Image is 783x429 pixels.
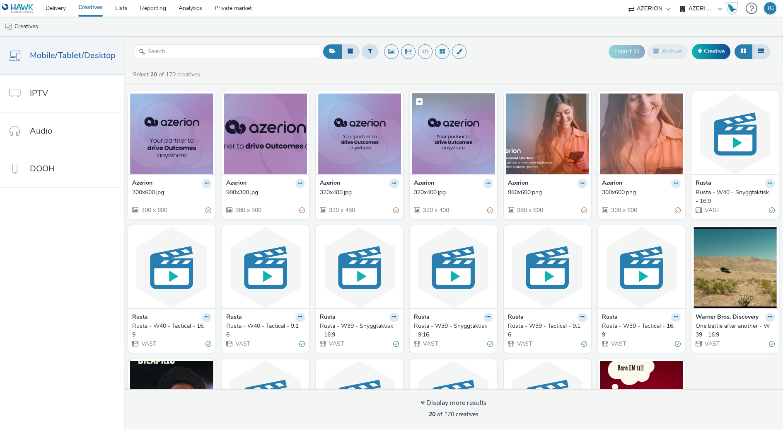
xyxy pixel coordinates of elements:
[393,206,399,215] div: Partially valid
[602,313,618,322] strong: Rusta
[508,313,524,322] strong: Rusta
[487,340,493,349] div: Valid
[600,227,683,308] img: Rusta - W39 - Tactical - 16:9 visual
[609,45,645,58] button: Export ID
[226,179,247,188] strong: Azerion
[328,206,355,214] span: 320 x 480
[140,340,156,348] span: VAST
[412,227,495,308] img: Rusta - W39 - Snyggtaktisk - 9:16 visual
[696,322,775,339] a: One battle after another - W39 - 16:9
[429,410,435,418] strong: 20
[130,93,213,174] img: 300x600.jpg visual
[4,23,12,31] img: mobile
[516,206,543,214] span: 980 x 600
[506,93,589,174] img: 980x600.png visual
[610,206,637,214] span: 300 x 600
[602,322,678,339] div: Rusta - W39 - Tactical - 16:9
[412,93,495,174] img: 320x400.jpg visual
[226,313,242,322] strong: Rusta
[600,93,683,174] img: 300x600.png visual
[696,313,759,322] strong: Warner Bros. Discovery
[132,322,211,339] a: Rusta - W40 - Tactical - 16:9
[647,44,688,58] button: Archive
[769,206,775,215] div: Valid
[132,179,152,188] strong: Azerion
[581,206,587,215] div: Partially valid
[299,340,305,349] div: Valid
[226,188,305,197] a: 980x300.jpg
[320,179,340,188] strong: Azerion
[30,125,52,137] span: Audio
[769,340,775,349] div: Valid
[696,179,711,188] strong: Rusta
[224,93,307,174] img: 980x300.jpg visual
[508,322,587,339] a: Rusta - W39 - Tactical - 9:16
[30,49,116,61] span: Mobile/Tablet/Desktop
[132,313,148,322] strong: Rusta
[393,340,399,349] div: Valid
[422,206,449,214] span: 320 x 400
[752,44,770,58] button: Table
[130,227,213,308] img: Rusta - W40 - Tactical - 16:9 visual
[226,188,302,197] div: 980x300.jpg
[328,340,344,348] span: VAST
[602,188,678,197] div: 300x600.png
[420,398,487,408] div: Display more results
[132,71,203,78] a: Select of 170 creatives
[487,206,493,215] div: Partially valid
[508,322,584,339] div: Rusta - W39 - Tactical - 9:16
[30,87,48,99] span: IPTV
[414,179,434,188] strong: Azerion
[205,340,211,349] div: Valid
[140,206,167,214] span: 300 x 600
[704,206,720,214] span: VAST
[506,227,589,308] img: Rusta - W39 - Tactical - 9:16 visual
[30,163,55,175] span: DOOH
[696,188,775,205] a: Rusta - W40 - Snyggtaktisk - 16:9
[692,44,730,59] a: Creative
[224,227,307,308] img: Rusta - W40 - Tactical - 9:16 visual
[135,44,321,59] input: Search...
[726,2,742,15] a: Hawk Academy
[414,322,490,339] div: Rusta - W39 - Snyggtaktisk - 9:16
[414,188,493,197] a: 320x400.jpg
[414,188,490,197] div: 320x400.jpg
[696,188,771,205] div: Rusta - W40 - Snyggtaktisk - 16:9
[318,93,401,174] img: 320x480.jpg visual
[704,340,720,348] span: VAST
[581,340,587,349] div: Valid
[602,188,681,197] a: 300x600.png
[696,322,771,339] div: One battle after another - W39 - 16:9
[226,322,302,339] div: Rusta - W40 - Tactical - 9:16
[414,322,493,339] a: Rusta - W39 - Snyggtaktisk - 9:16
[132,188,211,197] a: 300x600.jpg
[414,313,430,322] strong: Rusta
[320,188,399,197] a: 320x480.jpg
[320,322,396,339] div: Rusta - W39 - Snyggtaktisk - 16:9
[2,3,34,14] img: undefined Logo
[675,206,681,215] div: Partially valid
[132,188,208,197] div: 300x600.jpg
[318,227,401,308] img: Rusta - W39 - Snyggtaktisk - 16:9 visual
[508,179,528,188] strong: Azerion
[132,322,208,339] div: Rusta - W40 - Tactical - 16:9
[694,93,777,174] img: Rusta - W40 - Snyggtaktisk - 16:9 visual
[320,188,396,197] div: 320x480.jpg
[422,340,438,348] span: VAST
[508,188,587,197] a: 980x600.png
[320,322,399,339] a: Rusta - W39 - Snyggtaktisk - 16:9
[234,206,261,214] span: 980 x 300
[320,313,336,322] strong: Rusta
[602,322,681,339] a: Rusta - W39 - Tactical - 16:9
[726,2,738,15] img: Hawk Academy
[226,322,305,339] a: Rusta - W40 - Tactical - 9:16
[735,44,752,58] button: Grid
[516,340,532,348] span: VAST
[610,340,626,348] span: VAST
[299,206,305,215] div: Partially valid
[429,410,479,418] span: of 170 creatives
[767,2,774,15] div: TG
[675,340,681,349] div: Valid
[234,340,250,348] span: VAST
